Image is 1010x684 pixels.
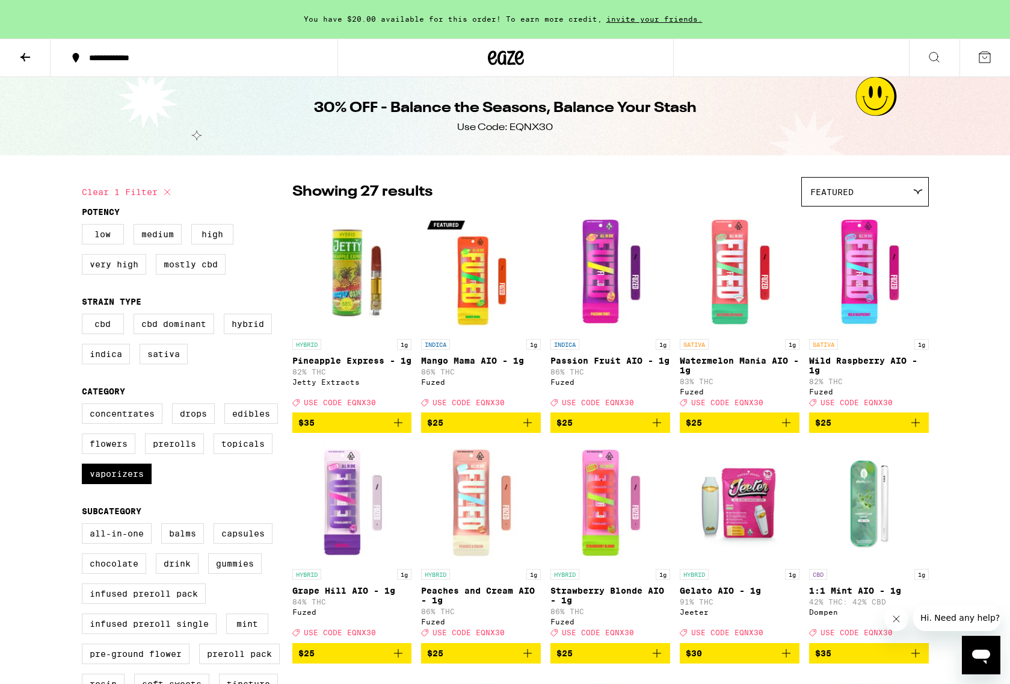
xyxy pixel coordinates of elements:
iframe: Button to launch messaging window [962,636,1000,674]
label: CBD Dominant [134,314,214,334]
img: Jeeter - Gelato AIO - 1g [680,443,799,563]
span: USE CODE EQNX30 [821,399,893,406]
span: invite your friends. [602,15,707,23]
span: $25 [556,418,573,427]
p: Wild Raspberry AIO - 1g [809,356,929,375]
p: 91% THC [680,598,799,606]
div: Fuzed [421,618,541,626]
p: Peaches and Cream AIO - 1g [421,586,541,605]
a: Open page for Strawberry Blonde AIO - 1g from Fuzed [550,443,670,642]
a: Open page for Peaches and Cream AIO - 1g from Fuzed [421,443,541,642]
span: USE CODE EQNX30 [433,399,505,406]
img: Fuzed - Peaches and Cream AIO - 1g [421,443,541,563]
button: Add to bag [680,643,799,664]
a: Open page for Passion Fruit AIO - 1g from Fuzed [550,213,670,412]
p: HYBRID [550,569,579,580]
p: 42% THC: 42% CBD [809,598,929,606]
button: Add to bag [421,643,541,664]
label: High [191,224,233,244]
p: Watermelon Mania AIO - 1g [680,356,799,375]
p: 82% THC [292,368,412,376]
legend: Subcategory [82,506,141,516]
p: HYBRID [421,569,450,580]
label: Mostly CBD [156,254,226,275]
legend: Category [82,387,125,396]
label: Drops [172,403,215,424]
span: $25 [298,648,315,658]
label: Medium [134,224,182,244]
p: Strawberry Blonde AIO - 1g [550,586,670,605]
p: 84% THC [292,598,412,606]
p: Mango Mama AIO - 1g [421,356,541,365]
label: Edibles [224,403,278,424]
span: $25 [815,418,831,427]
label: Mint [226,614,268,634]
span: USE CODE EQNX30 [821,629,893,637]
p: 83% THC [680,378,799,385]
label: Pre-ground Flower [82,644,189,664]
span: Featured [810,187,854,197]
p: HYBRID [292,339,321,350]
p: Showing 27 results [292,182,433,202]
p: 82% THC [809,378,929,385]
label: Gummies [208,553,262,574]
a: Open page for Mango Mama AIO - 1g from Fuzed [421,213,541,412]
button: Add to bag [550,643,670,664]
p: 1g [656,569,670,580]
p: 1g [785,339,799,350]
p: SATIVA [680,339,709,350]
span: USE CODE EQNX30 [691,629,763,637]
a: Open page for 1:1 Mint AIO - 1g from Dompen [809,443,929,642]
span: USE CODE EQNX30 [691,399,763,406]
div: Use Code: EQNX30 [457,121,553,134]
a: Open page for Watermelon Mania AIO - 1g from Fuzed [680,213,799,412]
label: CBD [82,314,124,334]
div: Fuzed [680,388,799,396]
a: Open page for Gelato AIO - 1g from Jeeter [680,443,799,642]
span: USE CODE EQNX30 [304,399,376,406]
label: Topicals [214,434,273,454]
span: You have $20.00 available for this order! To earn more credit, [304,15,602,23]
label: Infused Preroll Pack [82,583,206,604]
p: 1g [914,339,929,350]
p: 1g [526,569,541,580]
img: Fuzed - Passion Fruit AIO - 1g [550,213,670,333]
p: 1g [914,569,929,580]
label: Infused Preroll Single [82,614,217,634]
p: 1g [397,339,411,350]
button: Add to bag [550,412,670,433]
img: Fuzed - Watermelon Mania AIO - 1g [680,213,799,333]
p: CBD [809,569,827,580]
p: 1g [656,339,670,350]
span: USE CODE EQNX30 [433,629,505,637]
label: Prerolls [145,434,204,454]
span: USE CODE EQNX30 [562,399,634,406]
button: Add to bag [809,643,929,664]
p: 1g [526,339,541,350]
span: USE CODE EQNX30 [562,629,634,637]
p: 86% THC [550,608,670,615]
img: Jetty Extracts - Pineapple Express - 1g [292,213,412,333]
label: Balms [161,523,204,544]
p: 1:1 Mint AIO - 1g [809,586,929,595]
iframe: Close message [884,607,908,631]
button: Add to bag [809,412,929,433]
button: Add to bag [421,412,541,433]
label: Preroll Pack [199,644,280,664]
p: 86% THC [421,368,541,376]
p: 86% THC [550,368,670,376]
span: $25 [686,418,702,427]
img: Dompen - 1:1 Mint AIO - 1g [809,443,929,563]
img: Fuzed - Mango Mama AIO - 1g [421,213,541,333]
label: Drink [156,553,199,574]
img: Fuzed - Wild Raspberry AIO - 1g [809,213,929,333]
label: Very High [82,254,146,275]
span: $35 [815,648,831,658]
label: Chocolate [82,553,146,574]
p: 1g [397,569,411,580]
p: Grape Hill AIO - 1g [292,586,412,595]
label: Sativa [140,344,188,364]
div: Jetty Extracts [292,378,412,386]
label: Flowers [82,434,135,454]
